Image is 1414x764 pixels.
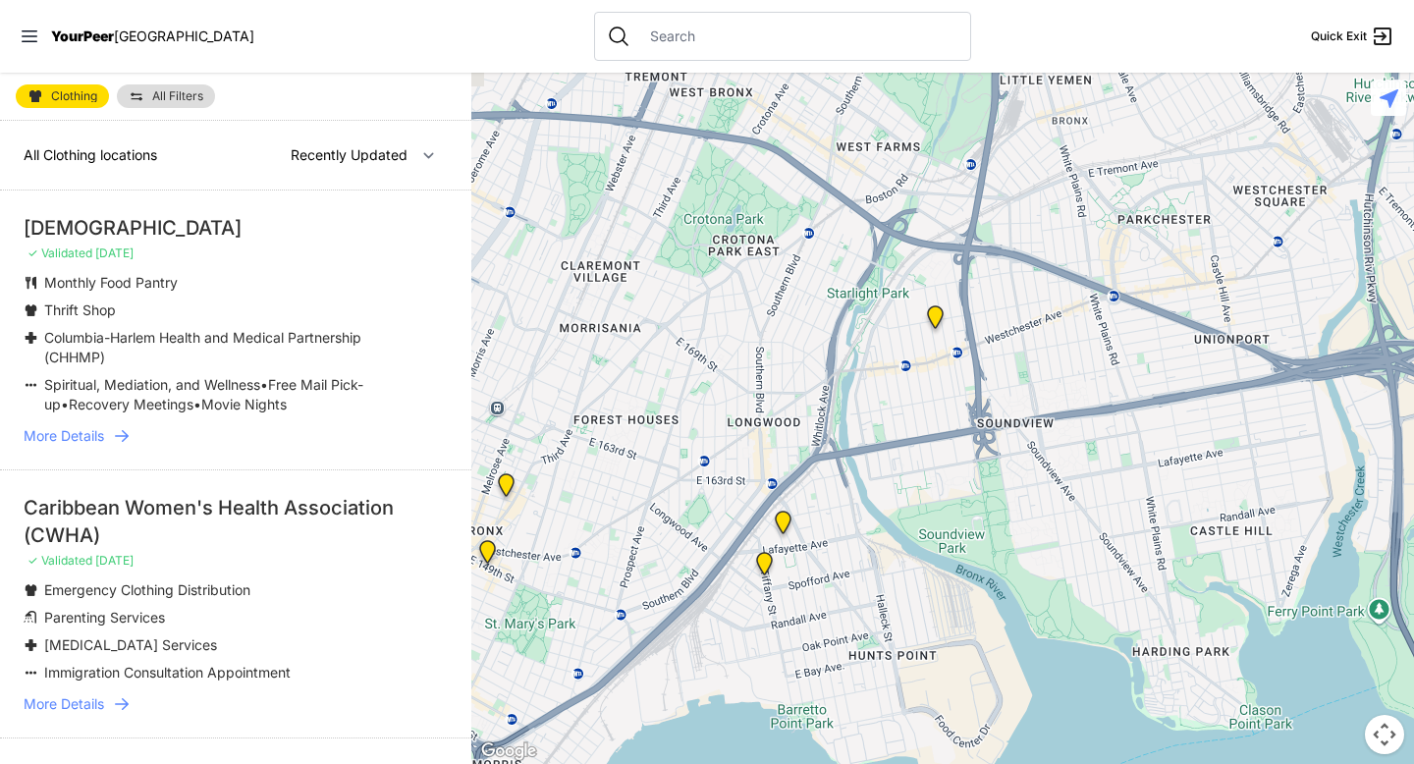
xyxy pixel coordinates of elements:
[24,694,448,714] a: More Details
[51,30,254,42] a: YourPeer[GEOGRAPHIC_DATA]
[44,609,165,626] span: Parenting Services
[51,27,114,44] span: YourPeer
[24,494,448,549] div: Caribbean Women's Health Association (CWHA)
[476,738,541,764] a: Open this area in Google Maps (opens a new window)
[193,396,201,412] span: •
[44,636,217,653] span: [MEDICAL_DATA] Services
[1311,28,1367,44] span: Quick Exit
[152,90,203,102] span: All Filters
[476,738,541,764] img: Google
[95,553,134,568] span: [DATE]
[27,553,92,568] span: ✓ Validated
[44,329,361,365] span: Columbia-Harlem Health and Medical Partnership (CHHMP)
[475,540,500,572] div: The Bronx Pride Center
[44,274,178,291] span: Monthly Food Pantry
[24,426,104,446] span: More Details
[44,301,116,318] span: Thrift Shop
[24,694,104,714] span: More Details
[494,473,518,505] div: Bronx Youth Center (BYC)
[24,214,448,242] div: [DEMOGRAPHIC_DATA]
[95,246,134,260] span: [DATE]
[51,90,97,102] span: Clothing
[114,27,254,44] span: [GEOGRAPHIC_DATA]
[1311,25,1394,48] a: Quick Exit
[201,396,287,412] span: Movie Nights
[44,581,250,598] span: Emergency Clothing Distribution
[44,376,260,393] span: Spiritual, Mediation, and Wellness
[117,84,215,108] a: All Filters
[69,396,193,412] span: Recovery Meetings
[923,305,948,337] div: East Tremont Head Start
[44,664,291,681] span: Immigration Consultation Appointment
[1365,715,1404,754] button: Map camera controls
[771,511,795,542] div: Living Room 24-Hour Drop-In Center
[24,426,448,446] a: More Details
[24,146,157,163] span: All Clothing locations
[61,396,69,412] span: •
[16,84,109,108] a: Clothing
[638,27,958,46] input: Search
[260,376,268,393] span: •
[27,246,92,260] span: ✓ Validated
